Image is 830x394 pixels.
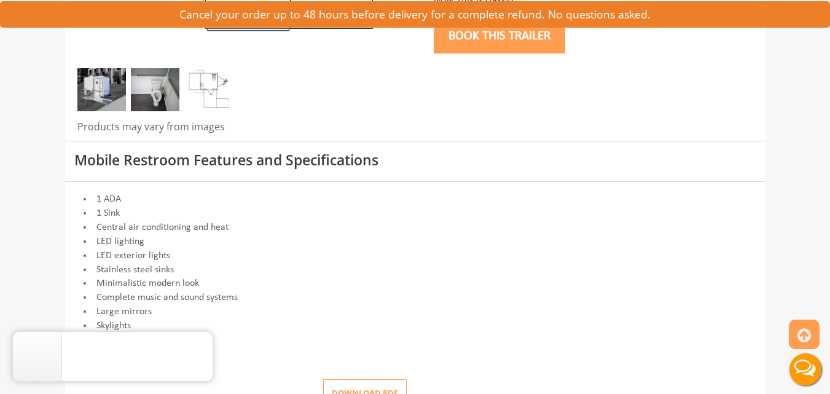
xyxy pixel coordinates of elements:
[185,68,233,111] img: Single ADA plan
[434,19,565,53] button: Book this trailer
[74,333,756,347] li: 150 gallon fresh water tank
[74,120,406,141] div: Products may vary from images
[77,68,126,111] img: Single ADA
[781,345,830,394] button: Live Chat
[74,221,756,235] li: Central air conditioning and heat
[74,263,756,277] li: Stainless steel sinks
[131,68,179,111] img: Single ADA Inside-min
[74,319,756,333] li: Skylights
[74,207,756,221] li: 1 Sink
[74,305,756,319] li: Large mirrors
[74,152,756,168] h3: Mobile Restroom Features and Specifications
[74,235,756,249] li: LED lighting
[74,277,756,291] li: Minimalistic modern look
[74,291,756,305] li: Complete music and sound systems
[74,347,756,361] li: and many more
[74,249,756,263] li: LED exterior lights
[74,192,756,207] li: 1 ADA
